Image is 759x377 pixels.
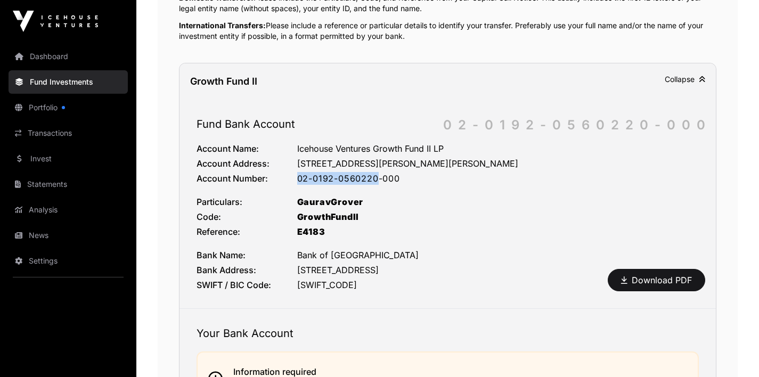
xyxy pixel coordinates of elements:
[179,20,716,42] p: Please include a reference or particular details to identify your transfer. Preferably use your f...
[197,278,297,291] div: SWIFT / BIC Code:
[297,210,699,223] div: GrowthFundII
[9,147,128,170] a: Invest
[297,249,699,261] div: Bank of [GEOGRAPHIC_DATA]
[190,74,257,89] div: Growth Fund II
[197,157,297,170] div: Account Address:
[297,225,699,238] div: E4183
[9,224,128,247] a: News
[197,210,297,223] div: Code:
[621,274,692,286] a: Download PDF
[197,195,297,208] div: Particulars:
[9,70,128,94] a: Fund Investments
[443,117,712,134] div: 02-0192-0560220-000
[297,264,699,276] div: [STREET_ADDRESS]
[9,45,128,68] a: Dashboard
[297,142,699,155] div: Icehouse Ventures Growth Fund II LP
[9,173,128,196] a: Statements
[197,326,699,341] h2: Your Bank Account
[9,198,128,222] a: Analysis
[608,269,705,291] button: Download PDF
[13,11,98,32] img: Icehouse Ventures Logo
[297,278,699,291] div: [SWIFT_CODE]
[9,121,128,145] a: Transactions
[197,225,297,238] div: Reference:
[297,172,699,185] div: 02-0192-0560220-000
[665,75,705,84] span: Collapse
[9,249,128,273] a: Settings
[197,117,699,132] h2: Fund Bank Account
[706,326,759,377] iframe: Chat Widget
[179,21,266,30] span: International Transfers:
[197,142,297,155] div: Account Name:
[9,96,128,119] a: Portfolio
[197,249,297,261] div: Bank Name:
[297,195,699,208] div: GauravGrover
[197,172,297,185] div: Account Number:
[297,157,699,170] div: [STREET_ADDRESS][PERSON_NAME][PERSON_NAME]
[197,264,297,276] div: Bank Address:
